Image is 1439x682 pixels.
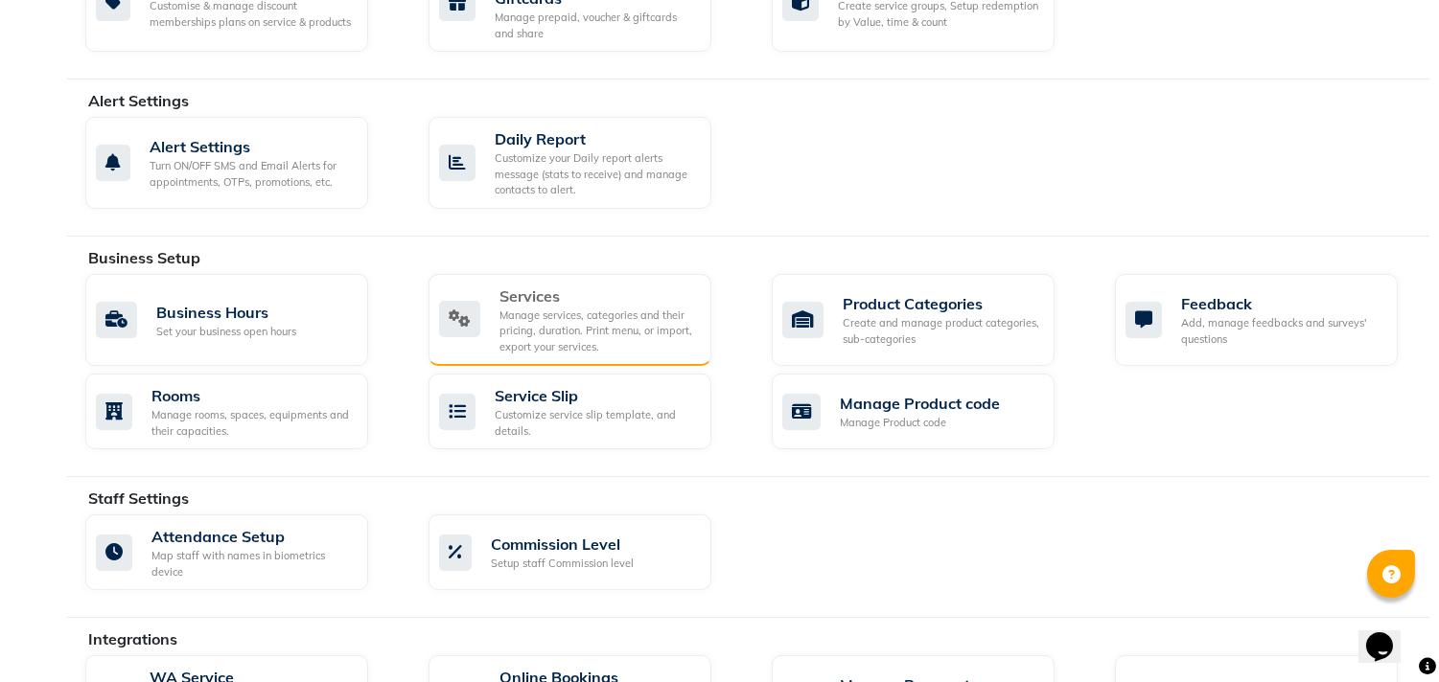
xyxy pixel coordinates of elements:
[150,158,353,190] div: Turn ON/OFF SMS and Email Alerts for appointments, OTPs, promotions, etc.
[156,324,296,340] div: Set your business open hours
[495,384,696,407] div: Service Slip
[1181,292,1382,315] div: Feedback
[772,374,1086,449] a: Manage Product codeManage Product code
[429,514,743,590] a: Commission LevelSetup staff Commission level
[843,315,1039,347] div: Create and manage product categories, sub-categories
[85,117,400,209] a: Alert SettingsTurn ON/OFF SMS and Email Alerts for appointments, OTPs, promotions, etc.
[840,415,1000,431] div: Manage Product code
[85,514,400,590] a: Attendance SetupMap staff with names in biometrics device
[151,407,353,439] div: Manage rooms, spaces, equipments and their capacities.
[495,10,696,41] div: Manage prepaid, voucher & giftcards and share
[151,548,353,580] div: Map staff with names in biometrics device
[429,374,743,449] a: Service SlipCustomize service slip template, and details.
[156,301,296,324] div: Business Hours
[429,274,743,367] a: ServicesManage services, categories and their pricing, duration. Print menu, or import, export yo...
[772,274,1086,367] a: Product CategoriesCreate and manage product categories, sub-categories
[495,407,696,439] div: Customize service slip template, and details.
[150,135,353,158] div: Alert Settings
[495,150,696,198] div: Customize your Daily report alerts message (stats to receive) and manage contacts to alert.
[843,292,1039,315] div: Product Categories
[491,556,634,572] div: Setup staff Commission level
[429,117,743,209] a: Daily ReportCustomize your Daily report alerts message (stats to receive) and manage contacts to ...
[499,284,696,307] div: Services
[840,392,1000,415] div: Manage Product code
[1358,605,1420,663] iframe: chat widget
[495,127,696,150] div: Daily Report
[85,274,400,367] a: Business HoursSet your business open hours
[151,384,353,407] div: Rooms
[499,307,696,355] div: Manage services, categories and their pricing, duration. Print menu, or import, export your servi...
[1115,274,1429,367] a: FeedbackAdd, manage feedbacks and surveys' questions
[491,533,634,556] div: Commission Level
[151,525,353,548] div: Attendance Setup
[1181,315,1382,347] div: Add, manage feedbacks and surveys' questions
[85,374,400,449] a: RoomsManage rooms, spaces, equipments and their capacities.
